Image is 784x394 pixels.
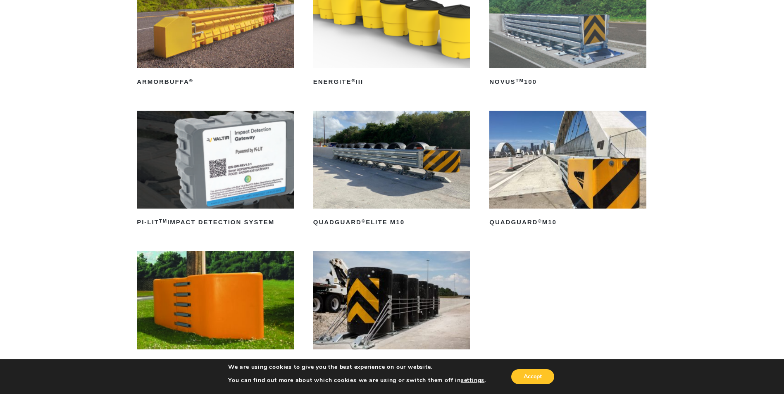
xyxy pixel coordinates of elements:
button: Accept [511,369,554,384]
sup: ® [362,218,366,223]
h2: ENERGITE III [313,75,470,88]
a: PI-LITTMImpact Detection System [137,111,294,229]
h2: QuadGuard M10 [489,216,646,229]
h2: PI-LIT Impact Detection System [137,216,294,229]
h2: RAPTOR [137,357,294,370]
button: settings [461,377,484,384]
p: You can find out more about which cookies we are using or switch them off in . [228,377,486,384]
sup: TM [159,218,167,223]
h2: ArmorBuffa [137,75,294,88]
a: QuadGuard®Elite M10 [313,111,470,229]
a: QuadGuard®M10 [489,111,646,229]
p: We are using cookies to give you the best experience on our website. [228,363,486,371]
sup: ® [351,78,355,83]
h2: REACT M [313,357,470,370]
sup: ® [538,218,542,223]
a: REACT®M [313,251,470,370]
sup: TM [516,78,524,83]
h2: QuadGuard Elite M10 [313,216,470,229]
h2: NOVUS 100 [489,75,646,88]
a: RAPTOR® [137,251,294,370]
sup: ® [189,78,193,83]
